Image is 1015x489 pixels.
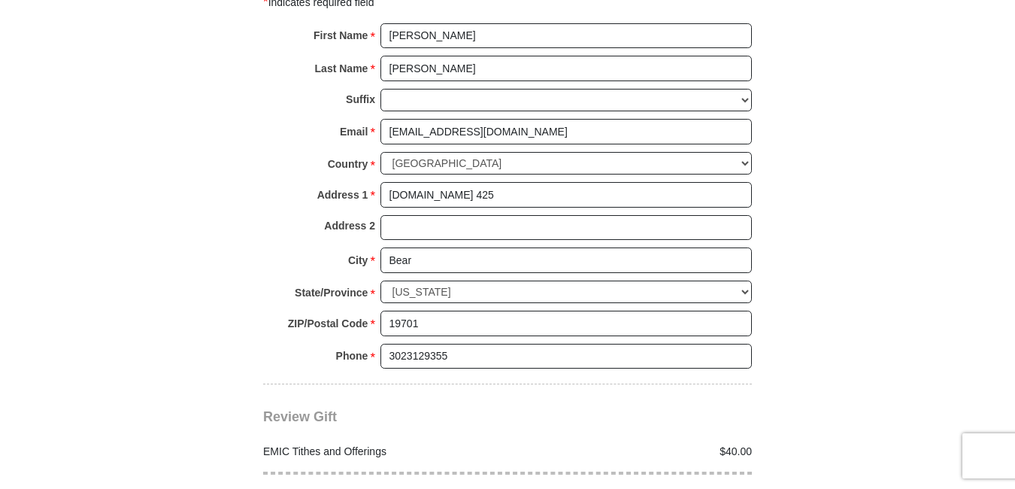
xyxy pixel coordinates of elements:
[348,250,368,271] strong: City
[263,409,337,424] span: Review Gift
[328,153,368,175] strong: Country
[317,184,368,205] strong: Address 1
[295,282,368,303] strong: State/Province
[314,25,368,46] strong: First Name
[256,444,508,460] div: EMIC Tithes and Offerings
[336,345,368,366] strong: Phone
[346,89,375,110] strong: Suffix
[340,121,368,142] strong: Email
[288,313,368,334] strong: ZIP/Postal Code
[315,58,368,79] strong: Last Name
[324,215,375,236] strong: Address 2
[507,444,760,460] div: $40.00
